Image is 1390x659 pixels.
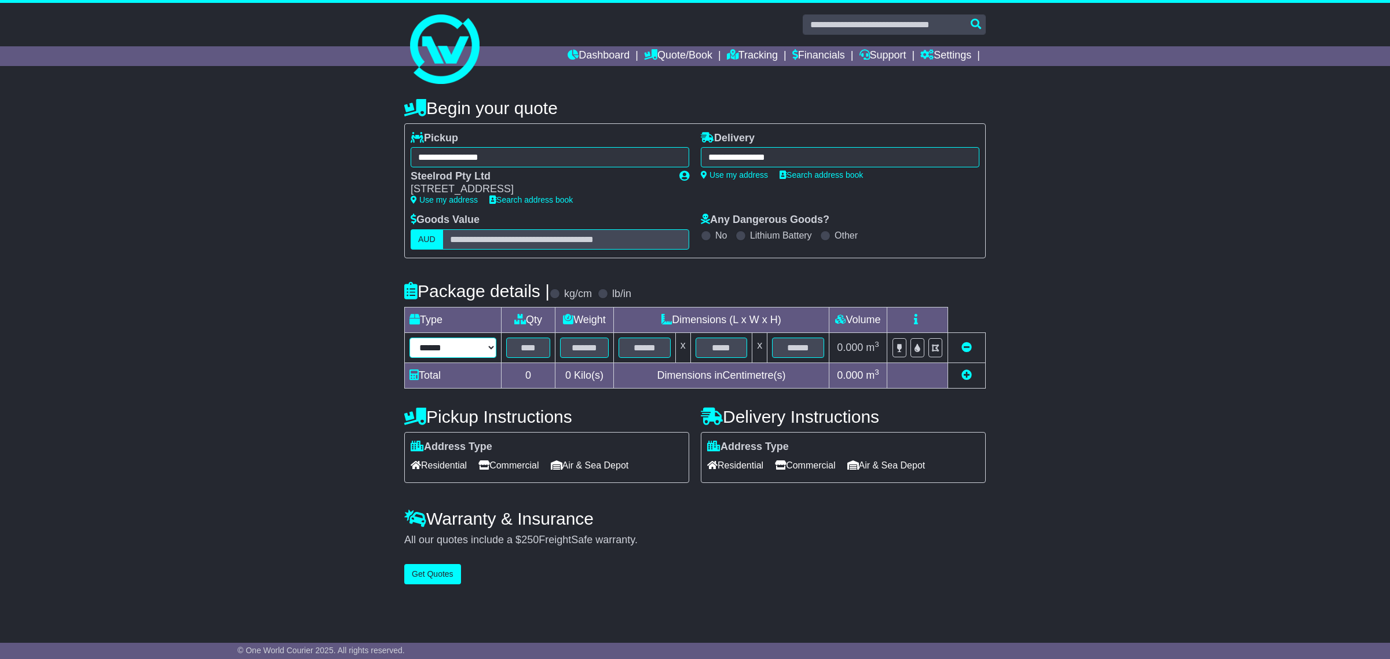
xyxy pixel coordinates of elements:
a: Support [859,46,906,66]
a: Settings [920,46,971,66]
span: © One World Courier 2025. All rights reserved. [237,646,405,655]
td: Weight [555,307,614,332]
label: Delivery [701,132,755,145]
td: 0 [502,363,555,389]
button: Get Quotes [404,564,461,584]
label: Pickup [411,132,458,145]
h4: Pickup Instructions [404,407,689,426]
a: Remove this item [961,342,972,353]
a: Search address book [489,195,573,204]
label: kg/cm [564,288,592,301]
a: Dashboard [568,46,630,66]
a: Search address book [780,170,863,180]
label: Address Type [411,441,492,453]
label: Goods Value [411,214,480,226]
label: Other [835,230,858,241]
label: Any Dangerous Goods? [701,214,829,226]
td: Dimensions in Centimetre(s) [613,363,829,389]
sup: 3 [875,368,879,376]
td: Total [405,363,502,389]
span: Air & Sea Depot [551,456,629,474]
span: 0.000 [837,342,863,353]
td: x [752,332,767,363]
span: Residential [411,456,467,474]
label: Lithium Battery [750,230,812,241]
td: x [675,332,690,363]
a: Use my address [701,170,768,180]
div: [STREET_ADDRESS] [411,183,668,196]
span: 0 [565,369,571,381]
h4: Package details | [404,281,550,301]
span: 0.000 [837,369,863,381]
td: Volume [829,307,887,332]
sup: 3 [875,340,879,349]
h4: Begin your quote [404,98,986,118]
div: Steelrod Pty Ltd [411,170,668,183]
span: Commercial [478,456,539,474]
label: Address Type [707,441,789,453]
label: No [715,230,727,241]
span: 250 [521,534,539,545]
h4: Warranty & Insurance [404,509,986,528]
td: Kilo(s) [555,363,614,389]
span: m [866,369,879,381]
h4: Delivery Instructions [701,407,986,426]
td: Qty [502,307,555,332]
a: Tracking [727,46,778,66]
div: All our quotes include a $ FreightSafe warranty. [404,534,986,547]
span: Residential [707,456,763,474]
a: Financials [792,46,845,66]
label: AUD [411,229,443,250]
td: Type [405,307,502,332]
span: Commercial [775,456,835,474]
a: Use my address [411,195,478,204]
td: Dimensions (L x W x H) [613,307,829,332]
span: m [866,342,879,353]
label: lb/in [612,288,631,301]
a: Add new item [961,369,972,381]
a: Quote/Book [644,46,712,66]
span: Air & Sea Depot [847,456,926,474]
